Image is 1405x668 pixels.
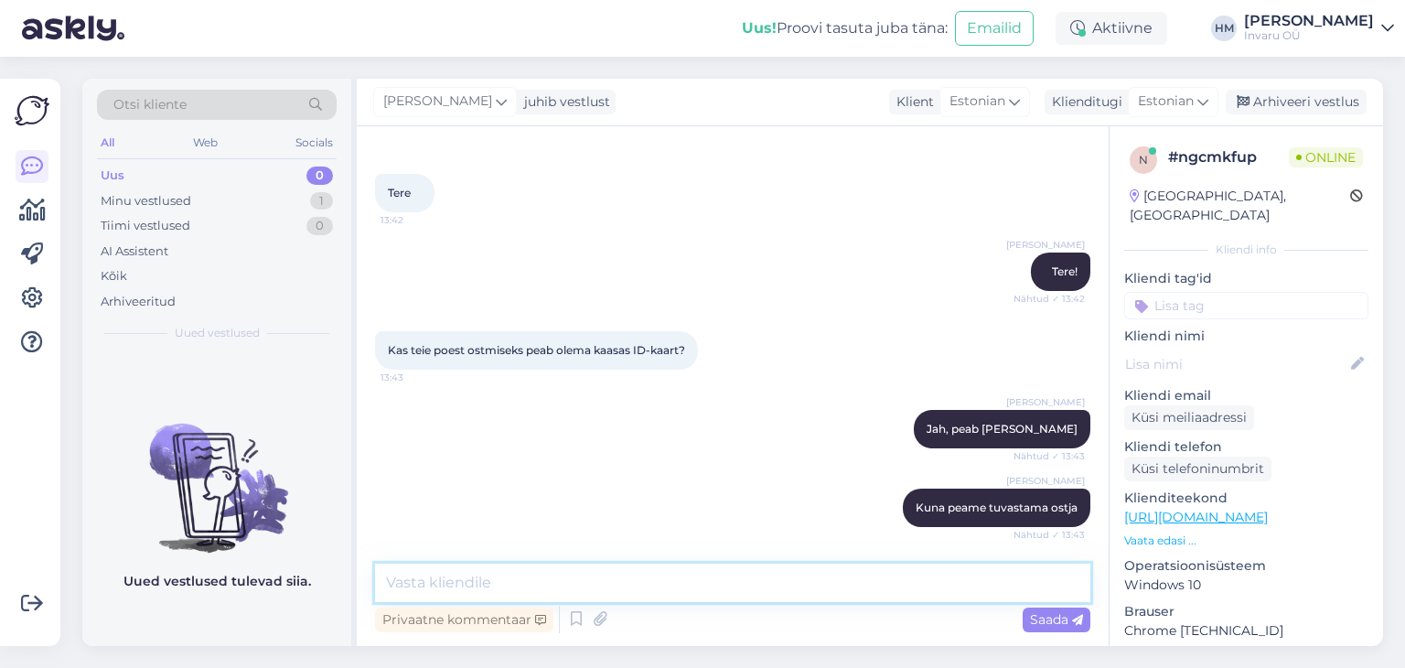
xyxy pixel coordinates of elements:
div: Küsi telefoninumbrit [1124,457,1271,481]
div: All [97,131,118,155]
div: Klienditugi [1045,92,1122,112]
span: Saada [1030,611,1083,628]
span: 13:42 [381,213,449,227]
span: Tere! [1052,264,1078,278]
div: 0 [306,217,333,235]
span: Uued vestlused [175,325,260,341]
span: 13:43 [381,371,449,384]
img: No chats [82,391,351,555]
span: Nähtud ✓ 13:43 [1014,528,1085,542]
div: juhib vestlust [517,92,610,112]
p: Vaata edasi ... [1124,533,1368,549]
span: Otsi kliente [113,95,187,114]
div: HM [1211,16,1237,41]
p: Kliendi email [1124,386,1368,405]
div: Privaatne kommentaar [375,608,553,632]
span: Estonian [949,92,1005,112]
div: Kliendi info [1124,242,1368,258]
span: [PERSON_NAME] [383,92,492,112]
span: Kuna peame tuvastama ostja [916,501,1078,514]
div: Kõik [101,267,127,286]
span: Estonian [1138,92,1194,112]
p: Brauser [1124,602,1368,621]
div: # ngcmkfup [1168,146,1289,168]
p: Kliendi nimi [1124,327,1368,346]
img: Askly Logo [15,93,49,128]
p: Kliendi telefon [1124,437,1368,457]
a: [URL][DOMAIN_NAME] [1124,509,1268,525]
div: Uus [101,167,124,185]
span: Nähtud ✓ 13:43 [1014,449,1085,463]
div: AI Assistent [101,242,168,261]
span: Tere [388,186,411,199]
div: Arhiveeritud [101,293,176,311]
span: [PERSON_NAME] [1006,474,1085,488]
p: Windows 10 [1124,576,1368,595]
div: Minu vestlused [101,192,191,210]
span: Online [1289,147,1363,167]
div: [GEOGRAPHIC_DATA], [GEOGRAPHIC_DATA] [1130,187,1350,225]
span: Kas teie poest ostmiseks peab olema kaasas ID-kaart? [388,343,685,357]
input: Lisa tag [1124,292,1368,319]
div: Küsi meiliaadressi [1124,405,1254,430]
span: Nähtud ✓ 13:42 [1014,292,1085,306]
div: Invaru OÜ [1244,28,1374,43]
p: Klienditeekond [1124,489,1368,508]
div: Proovi tasuta juba täna: [742,17,948,39]
div: Web [189,131,221,155]
div: [PERSON_NAME] [1244,14,1374,28]
p: Uued vestlused tulevad siia. [123,572,311,591]
div: 1 [310,192,333,210]
input: Lisa nimi [1125,354,1347,374]
p: Chrome [TECHNICAL_ID] [1124,621,1368,641]
p: Kliendi tag'id [1124,269,1368,288]
div: Tiimi vestlused [101,217,190,235]
div: Klient [889,92,934,112]
span: Jah, peab [PERSON_NAME] [927,422,1078,436]
span: [PERSON_NAME] [1006,395,1085,409]
div: Aktiivne [1056,12,1167,45]
span: [PERSON_NAME] [1006,238,1085,252]
span: n [1139,153,1148,167]
div: Arhiveeri vestlus [1226,90,1367,114]
p: Operatsioonisüsteem [1124,556,1368,576]
button: Emailid [955,11,1034,46]
b: Uus! [742,19,777,37]
div: 0 [306,167,333,185]
div: Socials [292,131,337,155]
a: [PERSON_NAME]Invaru OÜ [1244,14,1394,43]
